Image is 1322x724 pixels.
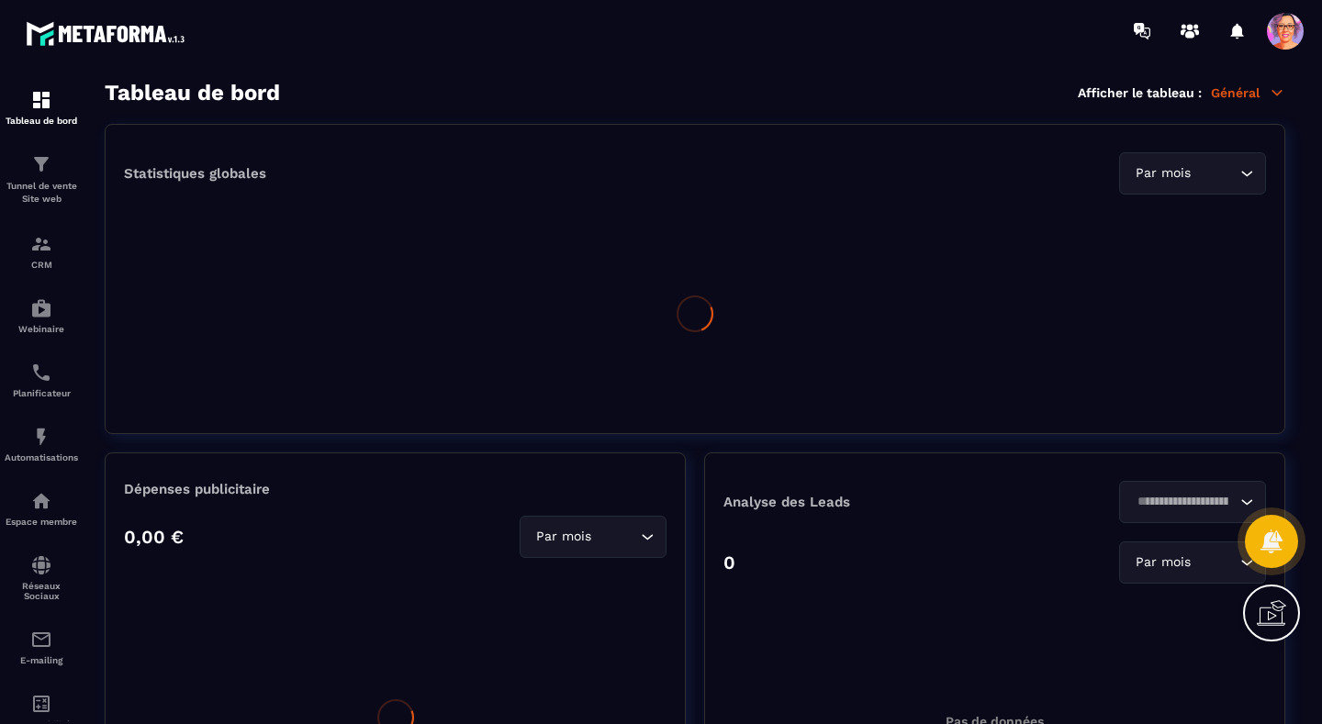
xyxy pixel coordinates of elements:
[30,297,52,319] img: automations
[532,527,595,547] span: Par mois
[1211,84,1285,101] p: Général
[1131,552,1194,573] span: Par mois
[520,516,667,558] div: Search for option
[5,180,78,206] p: Tunnel de vente Site web
[30,629,52,651] img: email
[5,540,78,615] a: social-networksocial-networkRéseaux Sociaux
[30,233,52,255] img: formation
[124,526,184,548] p: 0,00 €
[595,527,636,547] input: Search for option
[1119,481,1266,523] div: Search for option
[5,116,78,126] p: Tableau de bord
[5,75,78,139] a: formationformationTableau de bord
[5,615,78,679] a: emailemailE-mailing
[1131,163,1194,184] span: Par mois
[5,260,78,270] p: CRM
[1131,492,1236,512] input: Search for option
[723,494,995,510] p: Analyse des Leads
[723,551,735,574] p: 0
[30,153,52,175] img: formation
[1119,152,1266,195] div: Search for option
[5,476,78,540] a: automationsautomationsEspace membre
[5,348,78,412] a: schedulerschedulerPlanificateur
[30,554,52,576] img: social-network
[1194,163,1236,184] input: Search for option
[5,219,78,284] a: formationformationCRM
[5,452,78,462] p: Automatisations
[30,693,52,715] img: accountant
[124,165,266,182] p: Statistiques globales
[5,655,78,665] p: E-mailing
[5,517,78,527] p: Espace membre
[5,324,78,334] p: Webinaire
[5,388,78,398] p: Planificateur
[30,362,52,384] img: scheduler
[26,17,191,50] img: logo
[5,581,78,601] p: Réseaux Sociaux
[1119,541,1266,584] div: Search for option
[5,412,78,476] a: automationsautomationsAutomatisations
[5,284,78,348] a: automationsautomationsWebinaire
[1078,85,1202,100] p: Afficher le tableau :
[30,490,52,512] img: automations
[1194,552,1236,573] input: Search for option
[124,481,667,497] p: Dépenses publicitaire
[30,426,52,448] img: automations
[5,139,78,219] a: formationformationTunnel de vente Site web
[30,89,52,111] img: formation
[105,80,280,106] h3: Tableau de bord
